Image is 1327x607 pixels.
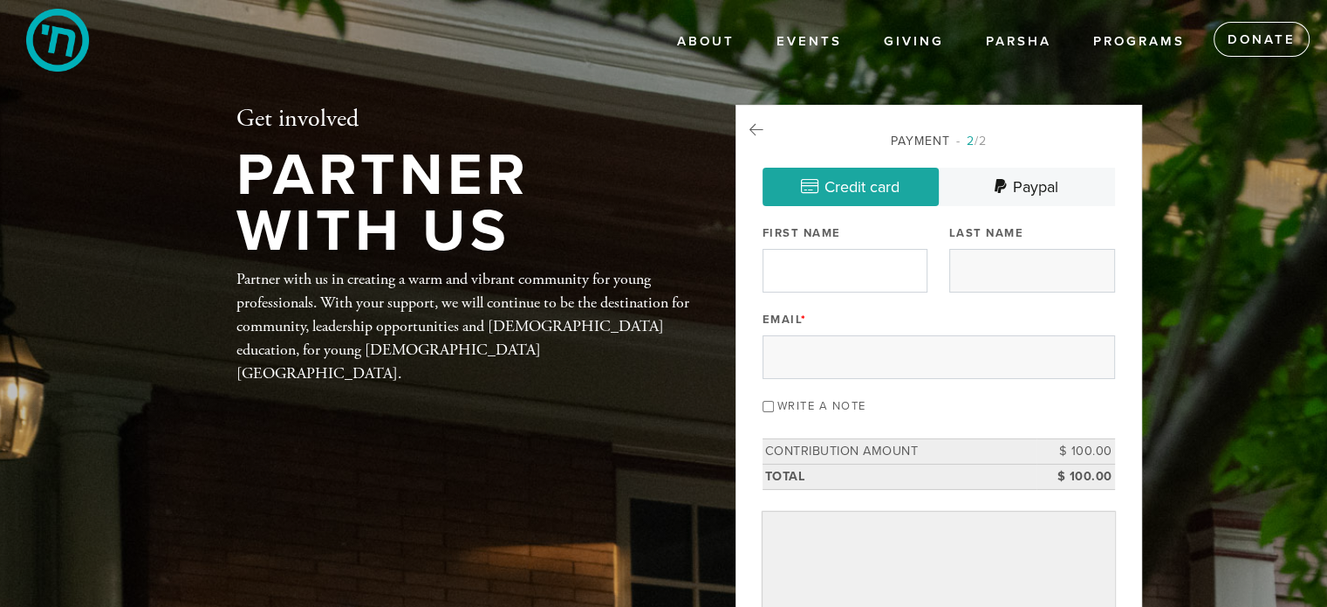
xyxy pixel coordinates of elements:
[236,105,699,135] h2: Get involved
[939,168,1115,206] a: Paypal
[777,399,866,413] label: Write a note
[973,25,1064,59] a: Parsha
[967,134,975,148] span: 2
[1080,25,1198,59] a: Programs
[763,168,939,206] a: Credit card
[871,25,957,59] a: Giving
[763,439,1036,465] td: Contribution Amount
[236,148,699,260] h1: Partner With Us
[664,25,748,59] a: About
[763,464,1036,489] td: Total
[763,312,807,328] label: Email
[763,225,841,241] label: First Name
[801,313,807,327] span: This field is required.
[763,25,855,59] a: Events
[956,134,987,148] span: /2
[26,9,89,72] img: chai%20%281%29.png
[1036,439,1115,465] td: $ 100.00
[763,132,1115,150] div: Payment
[949,225,1024,241] label: Last Name
[236,267,699,385] div: Partner with us in creating a warm and vibrant community for young professionals. With your suppo...
[1214,22,1310,57] a: Donate
[1036,464,1115,489] td: $ 100.00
